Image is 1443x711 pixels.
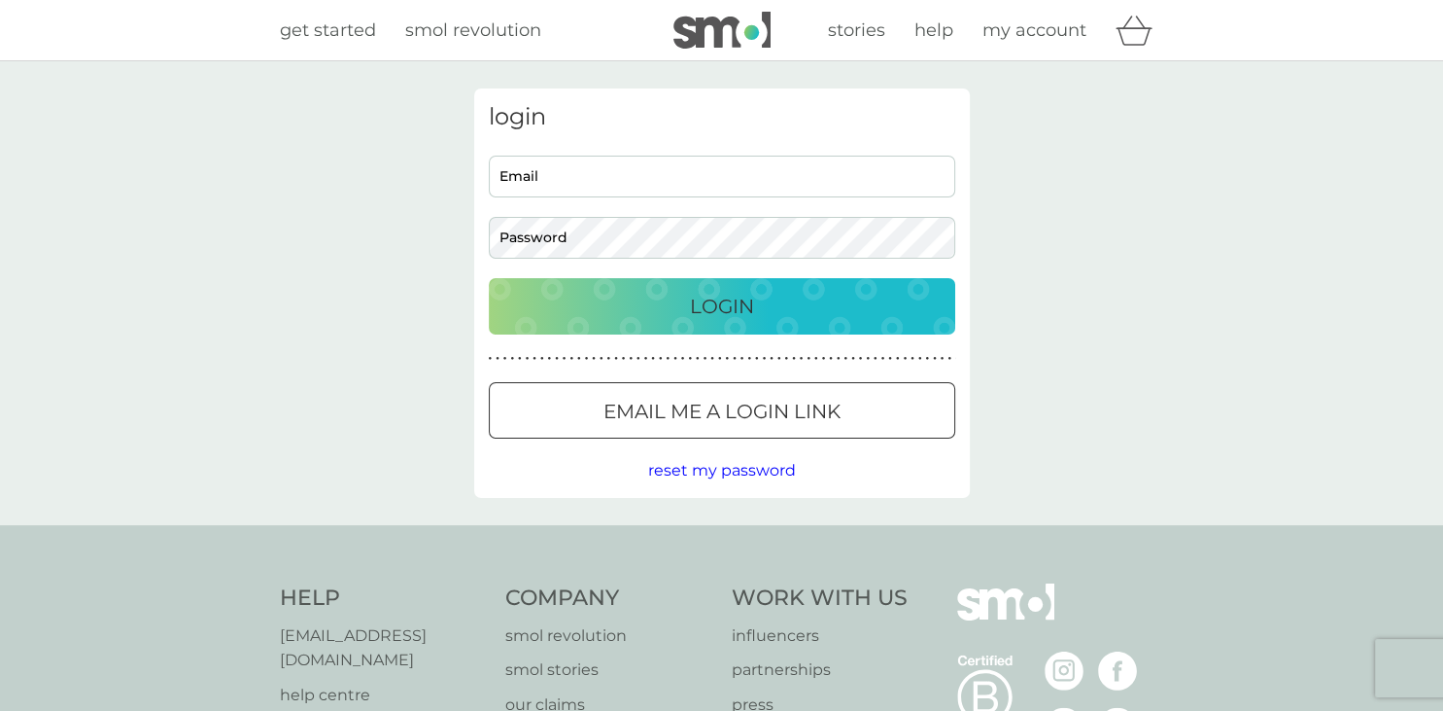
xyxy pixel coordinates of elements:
p: ● [548,354,552,364]
a: smol revolution [405,17,541,45]
img: visit the smol Instagram page [1045,652,1083,691]
a: smol stories [505,658,712,683]
p: ● [607,354,611,364]
p: ● [792,354,796,364]
p: ● [888,354,892,364]
p: ● [925,354,929,364]
img: smol [957,584,1054,650]
p: ● [651,354,655,364]
div: basket [1116,11,1164,50]
p: ● [614,354,618,364]
p: ● [600,354,603,364]
p: ● [696,354,700,364]
span: smol revolution [405,19,541,41]
a: get started [280,17,376,45]
p: ● [814,354,818,364]
button: Login [489,278,955,335]
a: [EMAIL_ADDRESS][DOMAIN_NAME] [280,623,487,673]
span: help [914,19,953,41]
span: stories [828,19,885,41]
h4: Help [280,584,487,614]
p: ● [800,354,804,364]
h4: Company [505,584,712,614]
p: ● [496,354,499,364]
p: ● [667,354,670,364]
a: partnerships [732,658,908,683]
p: ● [518,354,522,364]
p: ● [704,354,707,364]
p: ● [510,354,514,364]
p: ● [770,354,773,364]
p: ● [503,354,507,364]
button: Email me a login link [489,382,955,439]
p: ● [829,354,833,364]
p: ● [710,354,714,364]
a: help [914,17,953,45]
p: Login [690,291,754,322]
p: ● [592,354,596,364]
p: ● [489,354,493,364]
p: ● [673,354,677,364]
p: ● [785,354,789,364]
p: ● [747,354,751,364]
p: ● [636,354,640,364]
p: ● [526,354,530,364]
p: ● [755,354,759,364]
p: ● [681,354,685,364]
p: ● [777,354,781,364]
p: ● [837,354,841,364]
p: ● [622,354,626,364]
p: ● [563,354,567,364]
a: smol revolution [505,623,712,649]
p: ● [644,354,648,364]
p: ● [874,354,877,364]
p: ● [896,354,900,364]
p: ● [540,354,544,364]
p: ● [947,354,951,364]
p: ● [933,354,937,364]
span: reset my password [648,461,796,480]
a: my account [982,17,1086,45]
a: help centre [280,683,487,708]
p: ● [569,354,573,364]
p: ● [718,354,722,364]
p: ● [881,354,885,364]
p: ● [859,354,863,364]
p: ● [659,354,663,364]
p: ● [585,354,589,364]
p: ● [629,354,633,364]
p: ● [822,354,826,364]
p: ● [918,354,922,364]
p: ● [904,354,908,364]
a: influencers [732,623,908,649]
p: ● [851,354,855,364]
p: ● [733,354,737,364]
p: ● [726,354,730,364]
p: ● [763,354,767,364]
p: ● [533,354,536,364]
p: ● [688,354,692,364]
p: ● [910,354,914,364]
p: Email me a login link [603,396,841,427]
span: get started [280,19,376,41]
p: ● [866,354,870,364]
a: stories [828,17,885,45]
p: ● [844,354,848,364]
h3: login [489,103,955,131]
p: ● [740,354,744,364]
button: reset my password [648,458,796,483]
p: ● [555,354,559,364]
img: smol [673,12,771,49]
p: ● [941,354,945,364]
img: visit the smol Facebook page [1098,652,1137,691]
p: ● [577,354,581,364]
h4: Work With Us [732,584,908,614]
span: my account [982,19,1086,41]
p: ● [807,354,810,364]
